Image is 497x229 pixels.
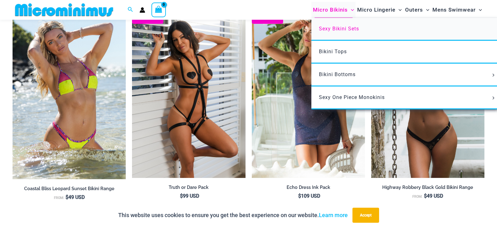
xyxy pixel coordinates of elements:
[431,2,484,18] a: Mens SwimwearMenu ToggleMenu Toggle
[180,193,183,199] span: $
[395,2,402,18] span: Menu Toggle
[319,49,347,55] span: Bikini Tops
[132,185,245,190] h2: Truth or Dare Pack
[180,193,199,199] bdi: 99 USD
[13,186,126,192] h2: Coastal Bliss Leopard Sunset Bikini Range
[424,193,443,199] bdi: 49 USD
[319,71,356,77] span: Bikini Bottoms
[476,2,482,18] span: Menu Toggle
[132,8,245,178] a: Truth or Dare Black 1905 Bodysuit 611 Micro 07 Truth or Dare Black 1905 Bodysuit 611 Micro 06Trut...
[132,12,163,20] b: Special Pack Price
[298,193,320,199] bdi: 109 USD
[118,211,348,220] p: This website uses cookies to ensure you get the best experience on our website.
[423,2,429,18] span: Menu Toggle
[371,185,484,190] h2: Highway Robbery Black Gold Bikini Range
[13,8,126,179] a: Coastal Bliss Leopard Sunset 3171 Tri Top 4371 Thong Bikini 06Coastal Bliss Leopard Sunset 3171 T...
[404,2,431,18] a: OutersMenu ToggleMenu Toggle
[132,185,245,193] a: Truth or Dare Pack
[298,193,301,199] span: $
[252,8,365,178] img: Echo Ink 5671 Dress 682 Thong 07
[252,185,365,190] h2: Echo Dress Ink Pack
[252,8,365,178] a: Echo Ink 5671 Dress 682 Thong 07 Echo Ink 5671 Dress 682 Thong 08Echo Ink 5671 Dress 682 Thong 08
[356,2,403,18] a: Micro LingerieMenu ToggleMenu Toggle
[13,3,116,17] img: MM SHOP LOGO FLAT
[412,195,422,199] span: From:
[311,2,356,18] a: Micro BikinisMenu ToggleMenu Toggle
[319,212,348,218] a: Learn more
[490,74,497,77] span: Menu Toggle
[54,196,64,200] span: From:
[319,94,385,100] span: Sexy One Piece Monokinis
[66,194,68,200] span: $
[13,186,126,194] a: Coastal Bliss Leopard Sunset Bikini Range
[66,194,85,200] bdi: 49 USD
[252,12,283,20] b: Special Pack Price
[371,185,484,193] a: Highway Robbery Black Gold Bikini Range
[352,208,379,223] button: Accept
[424,193,427,199] span: $
[128,6,133,14] a: Search icon link
[432,2,476,18] span: Mens Swimwear
[490,96,497,100] span: Menu Toggle
[348,2,354,18] span: Menu Toggle
[405,2,423,18] span: Outers
[310,1,484,19] nav: Site Navigation
[140,7,145,13] a: Account icon link
[252,185,365,193] a: Echo Dress Ink Pack
[313,2,348,18] span: Micro Bikinis
[151,3,166,17] a: View Shopping Cart, empty
[357,2,395,18] span: Micro Lingerie
[319,26,359,32] span: Sexy Bikini Sets
[13,8,126,179] img: Coastal Bliss Leopard Sunset 3171 Tri Top 4371 Thong Bikini 06
[132,8,245,178] img: Truth or Dare Black 1905 Bodysuit 611 Micro 07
